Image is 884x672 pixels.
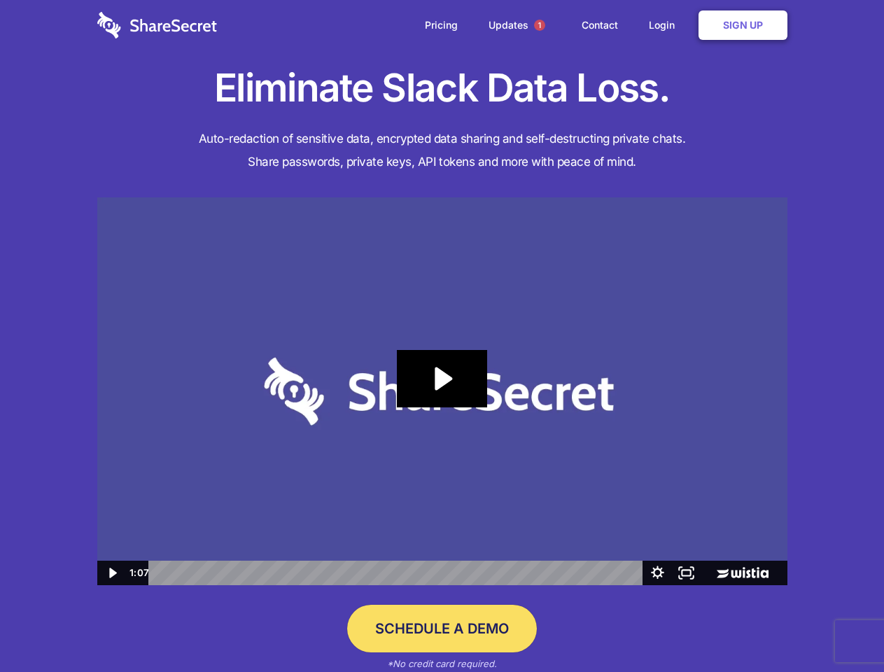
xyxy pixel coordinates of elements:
img: logo-wordmark-white-trans-d4663122ce5f474addd5e946df7df03e33cb6a1c49d2221995e7729f52c070b2.svg [97,12,217,38]
button: Play Video [97,561,126,585]
h4: Auto-redaction of sensitive data, encrypted data sharing and self-destructing private chats. Shar... [97,127,787,174]
a: Login [635,3,696,47]
a: Contact [568,3,632,47]
h1: Eliminate Slack Data Loss. [97,63,787,113]
img: Sharesecret [97,197,787,586]
a: Pricing [411,3,472,47]
iframe: Drift Widget Chat Controller [814,602,867,655]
